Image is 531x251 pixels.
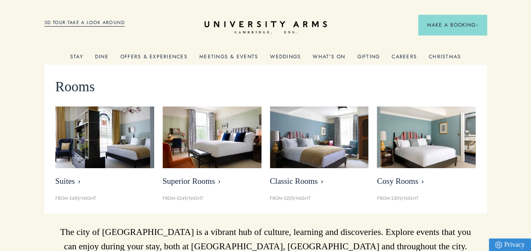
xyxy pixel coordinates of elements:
[55,76,95,98] span: Rooms
[427,21,478,29] span: Make a Booking
[489,238,531,251] a: Privacy
[163,106,261,168] img: image-5bdf0f703dacc765be5ca7f9d527278f30b65e65-400x250-jpg
[270,54,301,65] a: Weddings
[95,54,109,65] a: Dine
[163,195,261,202] p: From £249/night
[429,54,461,65] a: Christmas
[377,177,476,186] span: Cosy Rooms
[377,106,476,191] a: image-0c4e569bfe2498b75de12d7d88bf10a1f5f839d4-400x250-jpg Cosy Rooms
[418,15,487,35] button: Make a BookingArrow icon
[475,24,478,27] img: Arrow icon
[270,106,369,168] img: image-7eccef6fe4fe90343db89eb79f703814c40db8b4-400x250-jpg
[377,195,476,202] p: From £209/night
[357,54,380,65] a: Gifting
[163,106,261,191] a: image-5bdf0f703dacc765be5ca7f9d527278f30b65e65-400x250-jpg Superior Rooms
[392,54,417,65] a: Careers
[44,19,125,27] a: 3D TOUR:TAKE A LOOK AROUND
[199,54,258,65] a: Meetings & Events
[55,106,154,168] img: image-21e87f5add22128270780cf7737b92e839d7d65d-400x250-jpg
[70,54,83,65] a: Stay
[495,241,502,248] img: Privacy
[204,21,327,34] a: Home
[270,195,369,202] p: From £229/night
[120,54,188,65] a: Offers & Experiences
[270,177,369,186] span: Classic Rooms
[55,177,154,186] span: Suites
[313,54,345,65] a: What's On
[377,106,476,168] img: image-0c4e569bfe2498b75de12d7d88bf10a1f5f839d4-400x250-jpg
[55,106,154,191] a: image-21e87f5add22128270780cf7737b92e839d7d65d-400x250-jpg Suites
[270,106,369,191] a: image-7eccef6fe4fe90343db89eb79f703814c40db8b4-400x250-jpg Classic Rooms
[163,177,261,186] span: Superior Rooms
[55,195,154,202] p: From £459/night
